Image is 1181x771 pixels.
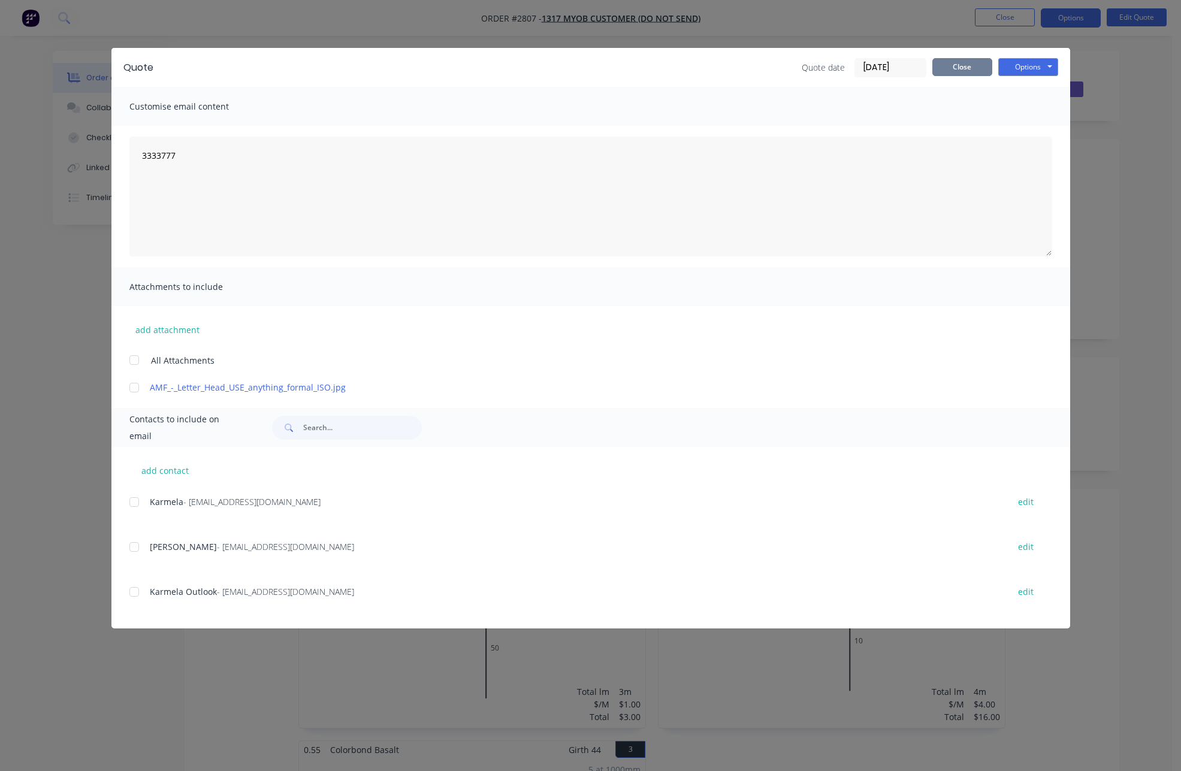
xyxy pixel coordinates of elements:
span: - [EMAIL_ADDRESS][DOMAIN_NAME] [217,586,354,597]
textarea: 3333777 [129,137,1052,256]
button: Close [932,58,992,76]
span: Contacts to include on email [129,411,243,445]
span: Customise email content [129,98,261,115]
button: add contact [129,461,201,479]
span: - [EMAIL_ADDRESS][DOMAIN_NAME] [217,541,354,552]
span: Karmela [150,496,183,507]
span: Quote date [802,61,845,74]
input: Search... [303,416,422,440]
button: add attachment [129,321,206,338]
span: All Attachments [151,354,215,367]
button: edit [1011,539,1041,555]
button: Options [998,58,1058,76]
div: Quote [123,61,153,75]
span: Karmela Outlook [150,586,217,597]
span: - [EMAIL_ADDRESS][DOMAIN_NAME] [183,496,321,507]
span: [PERSON_NAME] [150,541,217,552]
a: AMF_-_Letter_Head_USE_anything_formal_ISO.jpg [150,381,996,394]
button: edit [1011,583,1041,600]
span: Attachments to include [129,279,261,295]
button: edit [1011,494,1041,510]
